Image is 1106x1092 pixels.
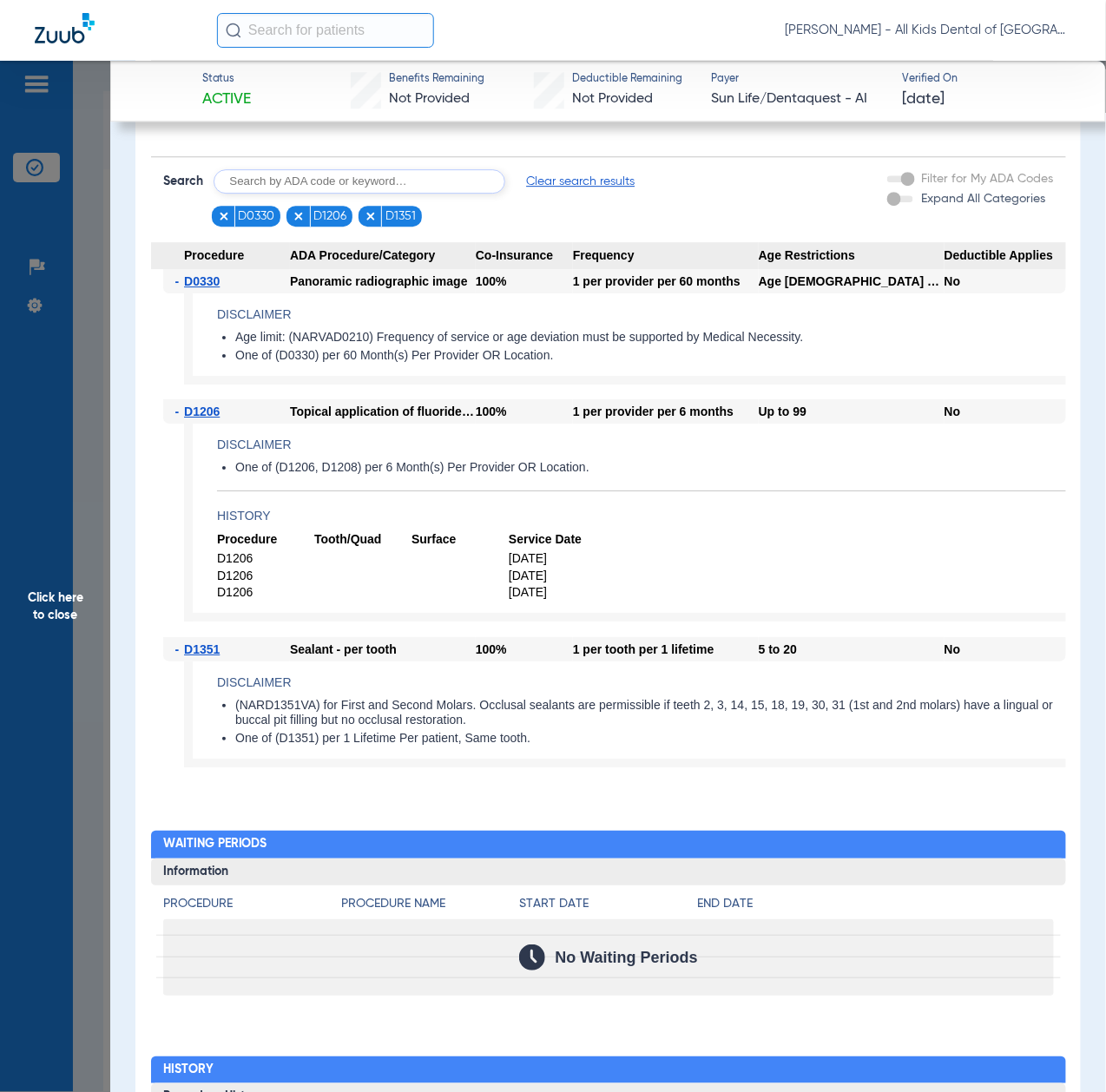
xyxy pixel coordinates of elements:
li: One of (D1351) per 1 Lifetime Per patient, Same tooth. [235,731,1066,747]
div: 1 per provider per 60 months [573,269,759,293]
span: No Waiting Periods [556,949,698,966]
span: Deductible Remaining [572,72,682,88]
span: Benefits Remaining [389,72,484,88]
span: [DATE] [509,550,606,567]
span: [PERSON_NAME] - All Kids Dental of [GEOGRAPHIC_DATA] [785,22,1071,39]
span: Status [202,72,252,88]
div: 100% [476,269,573,293]
h2: History [151,1056,1066,1084]
h4: Start Date [519,895,697,913]
span: Tooth/Quad [314,531,411,548]
div: 1 per tooth per 1 lifetime [573,637,759,661]
iframe: Chat Widget [1019,1009,1106,1092]
h4: Disclaimer [217,436,1066,454]
span: Sun Life/Dentaquest - AI [711,89,886,110]
span: Verified On [902,72,1077,88]
span: - [175,269,185,293]
img: x.svg [293,210,305,222]
div: No [945,269,1066,293]
h2: Waiting Periods [151,831,1066,858]
div: No [945,637,1066,661]
li: One of (D0330) per 60 Month(s) Per Provider OR Location. [235,348,1066,364]
span: Deductible Applies [945,242,1066,270]
span: D1206 [217,584,314,601]
span: Expand All Categories [922,193,1046,205]
app-breakdown-title: Procedure Name [341,895,519,919]
img: Calendar [519,944,545,970]
app-breakdown-title: Procedure [163,895,341,919]
label: Filter for My ADA Codes [918,170,1054,188]
div: 1 per provider per 6 months [573,399,759,424]
span: Payer [711,72,886,88]
span: [DATE] [509,584,606,601]
li: (NARD1351VA) for First and Second Molars. Occlusal sealants are permissible if teeth 2, 3, 14, 15... [235,698,1066,728]
span: Active [202,89,252,110]
input: Search for patients [217,13,434,48]
h4: History [217,507,1066,525]
h4: Disclaimer [217,306,1066,324]
span: [DATE] [509,568,606,584]
img: x.svg [218,210,230,222]
div: 5 to 20 [759,637,945,661]
app-breakdown-title: End Date [697,895,1054,919]
span: - [175,399,185,424]
h4: End Date [697,895,1054,913]
h4: Disclaimer [217,674,1066,692]
div: No [945,399,1066,424]
div: 100% [476,637,573,661]
div: Sealant - per tooth [290,637,476,661]
span: D1206 [313,207,346,225]
img: x.svg [365,210,377,222]
li: Age limit: (NARVAD0210) Frequency of service or age deviation must be supported by Medical Necess... [235,330,1066,345]
span: [DATE] [902,89,945,110]
span: D1206 [217,568,314,584]
input: Search by ADA code or keyword… [214,169,505,194]
img: Zuub Logo [35,13,95,43]
span: D1351 [385,207,416,225]
span: Procedure [217,531,314,548]
span: D1206 [184,405,220,418]
span: Procedure [151,242,290,270]
img: Search Icon [226,23,241,38]
span: Surface [411,531,509,548]
span: - [175,637,185,661]
h4: Procedure [163,895,341,913]
div: Age [DEMOGRAPHIC_DATA] and older [759,269,945,293]
span: Search [163,173,203,190]
span: ADA Procedure/Category [290,242,476,270]
h3: Information [151,858,1066,886]
app-breakdown-title: Start Date [519,895,697,919]
span: Clear search results [526,173,635,190]
span: Not Provided [389,92,470,106]
span: D0330 [184,274,220,288]
span: D0330 [238,207,274,225]
span: Frequency [573,242,759,270]
div: Up to 99 [759,399,945,424]
span: Service Date [509,531,606,548]
div: 100% [476,399,573,424]
li: One of (D1206, D1208) per 6 Month(s) Per Provider OR Location. [235,460,1066,476]
span: D1206 [217,550,314,567]
span: Age Restrictions [759,242,945,270]
span: Co-Insurance [476,242,573,270]
div: Topical application of fluoride varnish [290,399,476,424]
h4: Procedure Name [341,895,519,913]
span: Not Provided [572,92,653,106]
div: Panoramic radiographic image [290,269,476,293]
span: D1351 [184,642,220,656]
